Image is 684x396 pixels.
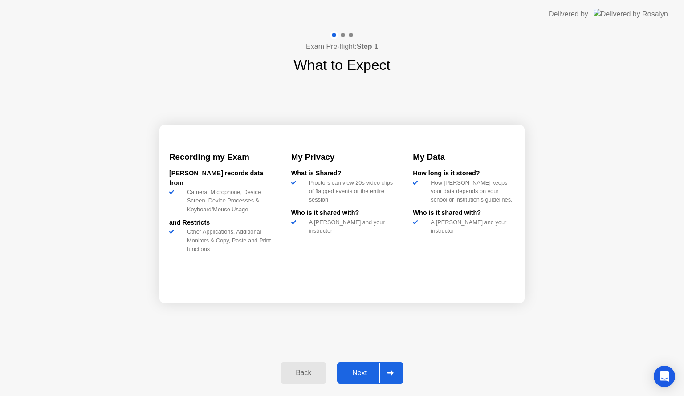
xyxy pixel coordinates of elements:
div: Open Intercom Messenger [654,366,675,387]
div: Back [283,369,324,377]
button: Next [337,362,403,384]
div: Who is it shared with? [413,208,515,218]
div: How long is it stored? [413,169,515,178]
h3: Recording my Exam [169,151,271,163]
h3: My Data [413,151,515,163]
b: Step 1 [357,43,378,50]
div: What is Shared? [291,169,393,178]
div: A [PERSON_NAME] and your instructor [427,218,515,235]
div: Proctors can view 20s video clips of flagged events or the entire session [305,178,393,204]
h3: My Privacy [291,151,393,163]
h4: Exam Pre-flight: [306,41,378,52]
div: Next [340,369,379,377]
div: How [PERSON_NAME] keeps your data depends on your school or institution’s guidelines. [427,178,515,204]
div: A [PERSON_NAME] and your instructor [305,218,393,235]
h1: What to Expect [294,54,391,76]
div: Delivered by [549,9,588,20]
div: and Restricts [169,218,271,228]
button: Back [281,362,326,384]
div: Who is it shared with? [291,208,393,218]
img: Delivered by Rosalyn [594,9,668,19]
div: [PERSON_NAME] records data from [169,169,271,188]
div: Camera, Microphone, Device Screen, Device Processes & Keyboard/Mouse Usage [183,188,271,214]
div: Other Applications, Additional Monitors & Copy, Paste and Print functions [183,227,271,253]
